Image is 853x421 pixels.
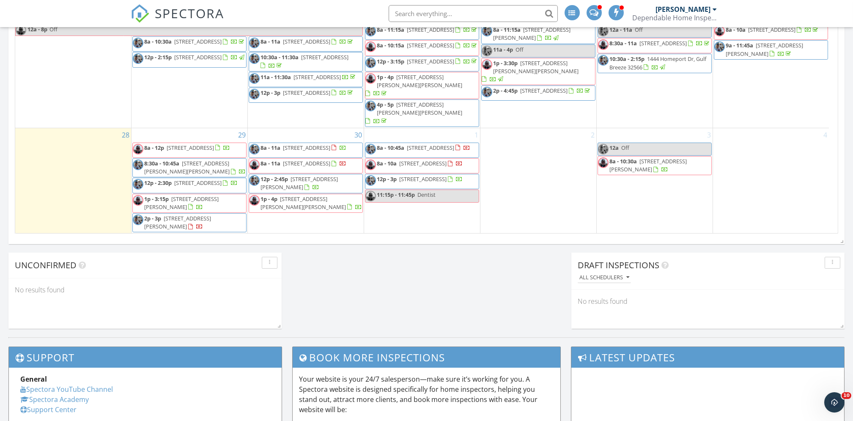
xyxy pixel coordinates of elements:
a: 4p - 5p [STREET_ADDRESS][PERSON_NAME][PERSON_NAME] [365,101,462,124]
span: [STREET_ADDRESS] [748,26,795,33]
span: 1p - 3:15p [144,195,169,203]
a: 12p - 2:45p [STREET_ADDRESS][PERSON_NAME] [249,174,363,193]
span: [STREET_ADDRESS] [301,53,348,61]
a: 8:30a - 10:45a [STREET_ADDRESS][PERSON_NAME][PERSON_NAME] [132,158,247,177]
a: 9a - 11:45a [STREET_ADDRESS][PERSON_NAME] [726,41,803,57]
img: 20200214_082602.jpg [249,38,260,48]
span: [STREET_ADDRESS] [283,89,330,96]
span: 8:30a - 11a [609,39,637,47]
a: 2p - 3p [STREET_ADDRESS][PERSON_NAME] [132,213,247,232]
span: Off [49,25,58,33]
td: Go to September 23, 2025 [248,10,364,128]
img: 20200214_082602.jpg [598,144,609,154]
img: jim_photo.jpg [365,160,376,170]
a: 8a - 10:15a [STREET_ADDRESS] [377,41,478,49]
span: 8a - 11a [261,144,280,151]
td: Go to September 22, 2025 [132,10,248,128]
span: [STREET_ADDRESS] [283,38,330,45]
a: 8a - 10:15a [STREET_ADDRESS] [365,40,479,55]
img: jim_photo.jpg [16,25,26,36]
span: [STREET_ADDRESS] [293,73,341,81]
span: 12p - 3:15p [377,58,404,65]
span: 1p - 4p [261,195,277,203]
button: All schedulers [578,272,631,283]
a: 8a - 10:30a [STREET_ADDRESS][PERSON_NAME] [598,156,712,175]
img: 20200214_082602.jpg [249,144,260,154]
span: [STREET_ADDRESS][PERSON_NAME] [493,26,570,41]
h3: Book More Inspections [293,347,560,368]
span: 10:30a - 2:15p [609,55,645,63]
a: 12p - 3p [STREET_ADDRESS] [261,89,354,96]
a: 1p - 4p [STREET_ADDRESS][PERSON_NAME][PERSON_NAME] [249,194,363,213]
a: 11a - 11:30a [STREET_ADDRESS] [261,73,357,81]
span: 8a - 10:30a [144,38,172,45]
h3: Support [9,347,282,368]
span: 8a - 10:30a [609,157,637,165]
a: 8a - 11:15a [STREET_ADDRESS][PERSON_NAME] [481,25,595,44]
span: [STREET_ADDRESS] [407,144,454,151]
img: 20200214_082602.jpg [714,41,725,52]
span: 12p - 2:15p [144,53,172,61]
div: Dependable Home Inspections LLC [633,14,717,22]
span: [STREET_ADDRESS][PERSON_NAME] [609,157,687,173]
a: 8a - 11a [STREET_ADDRESS] [249,36,363,52]
a: 12p - 3p [STREET_ADDRESS] [377,175,463,183]
a: 1p - 3:30p [STREET_ADDRESS][PERSON_NAME][PERSON_NAME] [481,58,595,85]
span: 1p - 3:30p [493,59,518,67]
span: 2p - 4:45p [493,87,518,94]
a: 4p - 5p [STREET_ADDRESS][PERSON_NAME][PERSON_NAME] [365,99,479,127]
h3: Latest Updates [571,347,844,368]
img: 20200214_082602.jpg [249,73,260,84]
img: 20200214_082602.jpg [365,26,376,36]
img: jim_photo.jpg [133,144,143,154]
span: SPECTORA [155,4,225,22]
span: [STREET_ADDRESS][PERSON_NAME] [144,195,219,211]
span: [STREET_ADDRESS] [174,38,222,45]
a: 8a - 10:45a [STREET_ADDRESS] [377,144,470,151]
a: 8a - 11a [STREET_ADDRESS] [261,160,346,167]
a: SPECTORA [131,11,225,29]
td: Go to September 29, 2025 [132,128,248,233]
span: 8a - 10a [377,160,397,167]
span: 12p - 3p [377,175,397,183]
span: [STREET_ADDRESS][PERSON_NAME] [261,175,338,191]
a: 8a - 12p [STREET_ADDRESS] [144,144,230,151]
span: [STREET_ADDRESS] [520,87,568,94]
img: jim_photo.jpg [249,160,260,170]
span: 12a - 8p [27,25,48,36]
a: 9a - 11:45a [STREET_ADDRESS][PERSON_NAME] [714,40,828,59]
a: 8a - 10a [STREET_ADDRESS] [714,25,828,40]
a: 8a - 11:15a [STREET_ADDRESS] [377,26,478,33]
td: Go to October 1, 2025 [364,128,480,233]
img: 20200214_082602.jpg [365,58,376,68]
span: 8a - 11:15a [493,26,521,33]
td: Go to October 2, 2025 [480,128,596,233]
span: 4p - 5p [377,101,394,108]
a: 2p - 3p [STREET_ADDRESS][PERSON_NAME] [144,215,211,230]
span: Off [635,26,643,33]
a: 12p - 2:45p [STREET_ADDRESS][PERSON_NAME] [261,175,338,191]
img: 20200214_082602.jpg [598,55,609,66]
a: Spectora Academy [20,395,89,404]
span: 8a - 10:15a [377,41,404,49]
span: 8a - 11a [261,160,280,167]
a: 8a - 10a [STREET_ADDRESS] [726,26,820,33]
a: 12p - 3:15p [STREET_ADDRESS] [377,58,478,65]
a: 8:30a - 11a [STREET_ADDRESS] [609,39,711,47]
a: Support Center [20,405,77,414]
span: [STREET_ADDRESS] [167,144,214,151]
span: 8a - 10a [726,26,746,33]
span: 8:30a - 10:45a [144,160,179,167]
a: 1p - 4p [STREET_ADDRESS][PERSON_NAME][PERSON_NAME] [365,72,479,99]
a: 8a - 10:45a [STREET_ADDRESS] [365,143,479,158]
img: 20200214_082602.jpg [133,53,143,64]
span: [STREET_ADDRESS][PERSON_NAME][PERSON_NAME] [377,73,462,89]
span: [STREET_ADDRESS] [399,160,447,167]
a: 8a - 10a [STREET_ADDRESS] [377,160,463,167]
a: 10:30a - 2:15p 1444 Homeport Dr, Gulf Breeze 32566 [598,54,712,73]
span: 10:30a - 11:30a [261,53,299,61]
img: 20200214_082602.jpg [482,87,492,97]
span: 10 [842,392,851,399]
img: jim_photo.jpg [598,39,609,50]
a: 8a - 11a [STREET_ADDRESS] [249,158,363,173]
